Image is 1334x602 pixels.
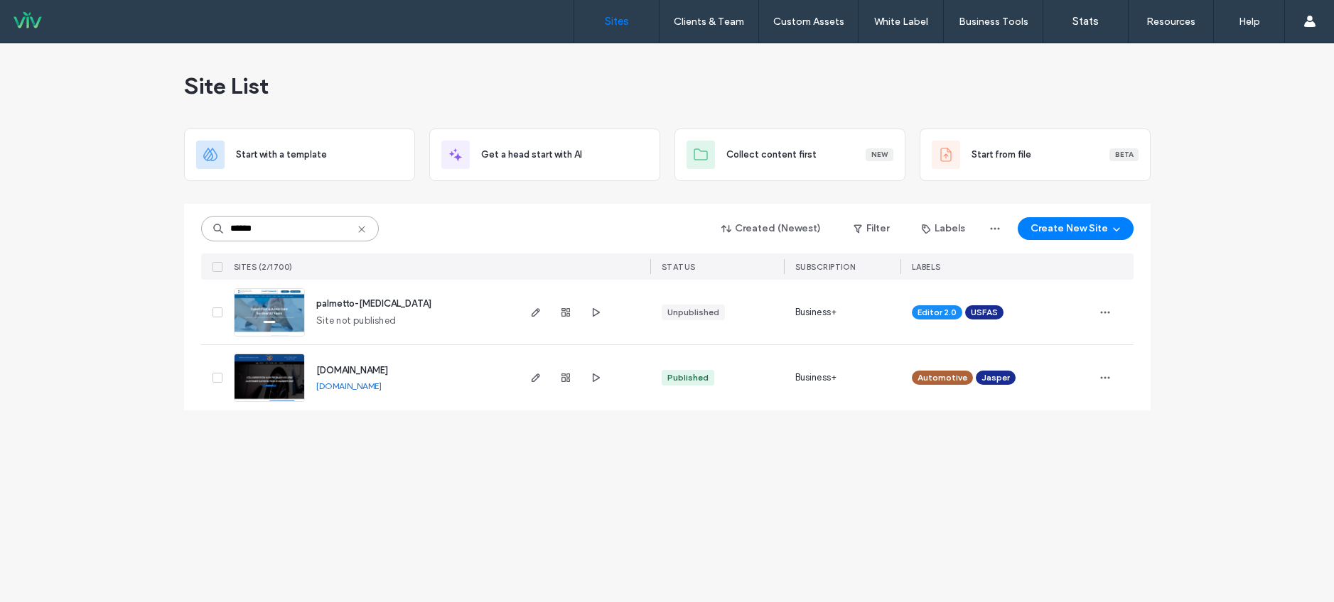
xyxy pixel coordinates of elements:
[773,16,844,28] label: Custom Assets
[874,16,928,28] label: White Label
[184,72,269,100] span: Site List
[1109,148,1139,161] div: Beta
[1072,15,1099,28] label: Stats
[972,148,1031,162] span: Start from file
[184,128,415,181] div: Start with a template
[971,306,998,319] span: USFAS
[33,10,62,23] span: Help
[909,217,978,240] button: Labels
[726,148,817,162] span: Collect content first
[667,306,719,319] div: Unpublished
[959,16,1028,28] label: Business Tools
[1018,217,1134,240] button: Create New Site
[316,298,431,309] a: palmetto-[MEDICAL_DATA]
[918,306,957,319] span: Editor 2.0
[481,148,582,162] span: Get a head start with AI
[795,371,837,385] span: Business+
[795,305,837,319] span: Business+
[605,15,629,28] label: Sites
[674,16,744,28] label: Clients & Team
[662,262,696,272] span: STATUS
[866,148,893,161] div: New
[839,217,903,240] button: Filter
[795,262,856,272] span: SUBSCRIPTION
[1146,16,1195,28] label: Resources
[674,128,905,181] div: Collect content firstNew
[234,262,293,272] span: SITES (2/1700)
[316,381,382,391] a: [DOMAIN_NAME]
[981,371,1010,384] span: Jasper
[429,128,660,181] div: Get a head start with AI
[236,148,327,162] span: Start with a template
[1239,16,1260,28] label: Help
[667,371,709,384] div: Published
[920,128,1151,181] div: Start from fileBeta
[316,314,397,328] span: Site not published
[316,365,388,376] a: [DOMAIN_NAME]
[918,371,967,384] span: Automotive
[912,262,941,272] span: LABELS
[709,217,834,240] button: Created (Newest)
